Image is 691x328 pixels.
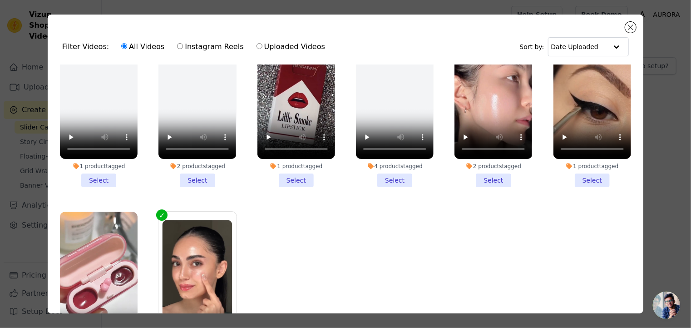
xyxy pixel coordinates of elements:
[177,41,244,53] label: Instagram Reels
[60,163,138,170] div: 1 product tagged
[158,163,236,170] div: 2 products tagged
[121,41,165,53] label: All Videos
[257,163,335,170] div: 1 product tagged
[553,163,631,170] div: 1 product tagged
[625,22,636,33] button: Close modal
[653,292,680,319] a: Open chat
[356,163,434,170] div: 4 products tagged
[62,36,330,57] div: Filter Videos:
[256,41,326,53] label: Uploaded Videos
[520,37,629,56] div: Sort by:
[454,163,532,170] div: 2 products tagged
